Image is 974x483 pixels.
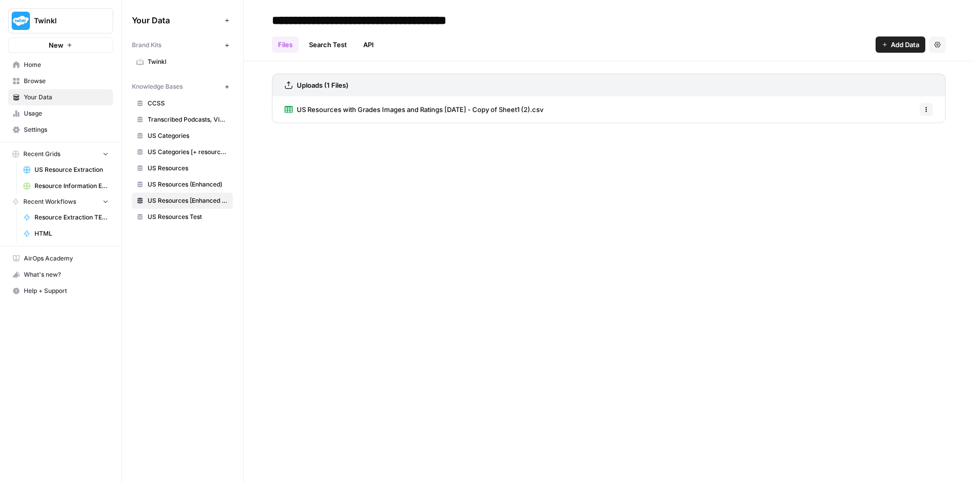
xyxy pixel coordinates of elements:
a: US Resources Test [132,209,233,225]
span: Browse [24,77,109,86]
span: Your Data [132,14,221,26]
span: New [49,40,63,50]
span: US Resources [Enhanced + Review Count] [148,196,228,205]
span: US Categories [148,131,228,140]
a: Browse [8,73,113,89]
a: US Resource Extraction [19,162,113,178]
a: Files [272,36,299,53]
span: US Categories [+ resource count] [148,147,228,157]
a: Home [8,57,113,73]
span: Resource Information Extraction and Descriptions [34,181,109,191]
span: US Resources [148,164,228,173]
button: Add Data [876,36,925,53]
span: CCSS [148,99,228,108]
span: US Resources Test [148,212,228,221]
a: Your Data [8,89,113,105]
button: New [8,38,113,53]
a: Resource Extraction TEST [19,209,113,226]
h3: Uploads (1 Files) [297,80,349,90]
span: Add Data [891,40,919,50]
span: Twinkl [148,57,228,66]
a: API [357,36,380,53]
a: Settings [8,122,113,138]
a: HTML [19,226,113,242]
a: CCSS [132,95,233,112]
span: Transcribed Podcasts, Videos, etc. [148,115,228,124]
span: Brand Kits [132,41,161,50]
a: Transcribed Podcasts, Videos, etc. [132,112,233,128]
a: US Categories [132,128,233,144]
button: Recent Grids [8,146,113,162]
span: AirOps Academy [24,254,109,263]
span: Your Data [24,93,109,102]
span: US Resource Extraction [34,165,109,174]
a: Search Test [303,36,353,53]
a: Resource Information Extraction and Descriptions [19,178,113,194]
span: Twinkl [34,16,95,26]
span: Help + Support [24,286,109,295]
button: Help + Support [8,283,113,299]
span: Resource Extraction TEST [34,213,109,222]
span: Recent Grids [23,150,60,159]
span: Home [24,60,109,69]
a: Uploads (1 Files) [285,74,349,96]
a: US Resources [132,160,233,176]
a: Usage [8,105,113,122]
span: HTML [34,229,109,238]
div: What's new? [9,267,113,282]
a: US Resources (Enhanced) [132,176,233,193]
img: Twinkl Logo [12,12,30,30]
span: Knowledge Bases [132,82,183,91]
button: What's new? [8,267,113,283]
span: US Resources with Grades Images and Ratings [DATE] - Copy of Sheet1 (2).csv [297,104,543,115]
a: Twinkl [132,54,233,70]
button: Workspace: Twinkl [8,8,113,33]
span: US Resources (Enhanced) [148,180,228,189]
a: AirOps Academy [8,250,113,267]
span: Usage [24,109,109,118]
span: Settings [24,125,109,134]
a: US Categories [+ resource count] [132,144,233,160]
button: Recent Workflows [8,194,113,209]
a: US Resources with Grades Images and Ratings [DATE] - Copy of Sheet1 (2).csv [285,96,543,123]
a: US Resources [Enhanced + Review Count] [132,193,233,209]
span: Recent Workflows [23,197,76,206]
